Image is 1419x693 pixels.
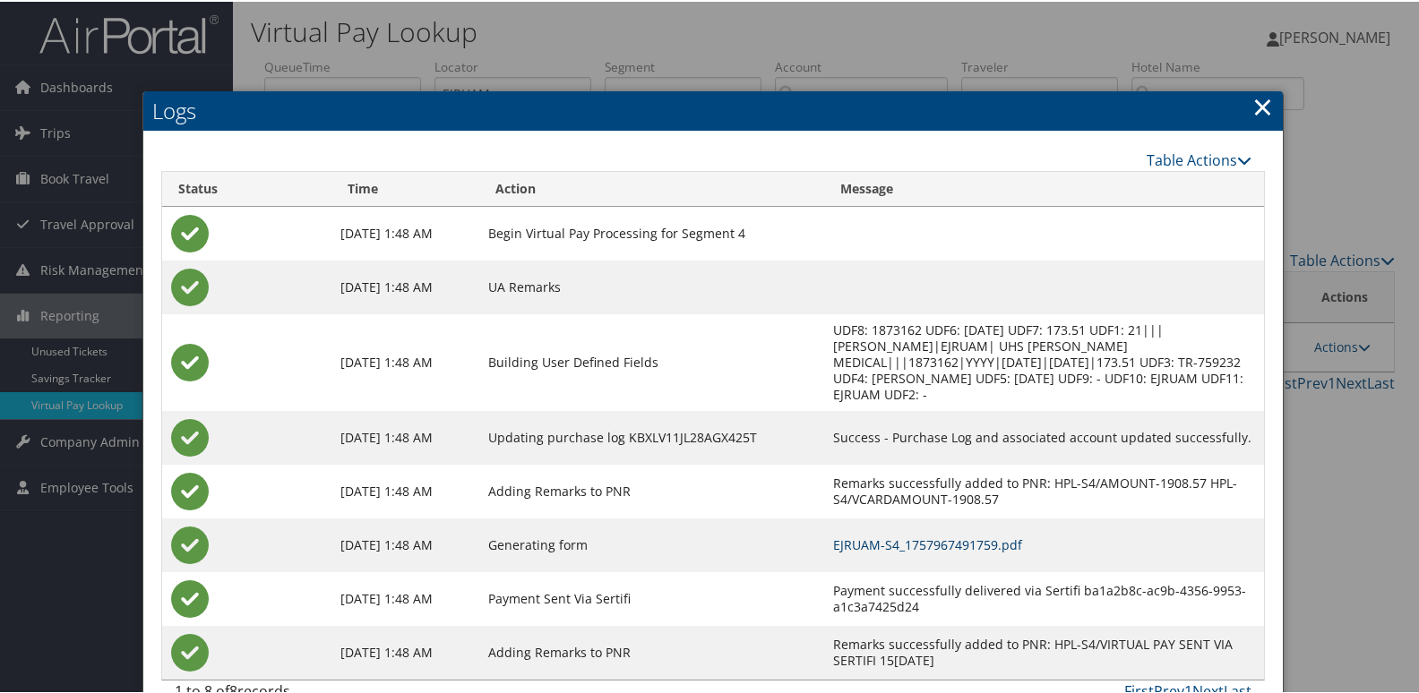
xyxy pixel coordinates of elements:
td: [DATE] 1:48 AM [331,259,479,312]
th: Message: activate to sort column ascending [824,170,1264,205]
td: Building User Defined Fields [479,312,824,409]
a: Table Actions [1147,149,1251,168]
td: Remarks successfully added to PNR: HPL-S4/VIRTUAL PAY SENT VIA SERTIFI 15[DATE] [824,624,1264,678]
td: Remarks successfully added to PNR: HPL-S4/AMOUNT-1908.57 HPL-S4/VCARDAMOUNT-1908.57 [824,463,1264,517]
th: Status: activate to sort column ascending [162,170,331,205]
a: EJRUAM-S4_1757967491759.pdf [833,535,1022,552]
td: Adding Remarks to PNR [479,624,824,678]
td: Payment Sent Via Sertifi [479,570,824,624]
td: UDF8: 1873162 UDF6: [DATE] UDF7: 173.51 UDF1: 21|||[PERSON_NAME]|EJRUAM| UHS [PERSON_NAME] MEDICA... [824,312,1264,409]
h2: Logs [143,90,1283,129]
td: Begin Virtual Pay Processing for Segment 4 [479,205,824,259]
td: UA Remarks [479,259,824,312]
th: Time: activate to sort column ascending [331,170,479,205]
td: [DATE] 1:48 AM [331,624,479,678]
td: [DATE] 1:48 AM [331,570,479,624]
td: [DATE] 1:48 AM [331,517,479,570]
td: [DATE] 1:48 AM [331,205,479,259]
td: Adding Remarks to PNR [479,463,824,517]
td: Generating form [479,517,824,570]
th: Action: activate to sort column ascending [479,170,824,205]
td: [DATE] 1:48 AM [331,409,479,463]
td: [DATE] 1:48 AM [331,312,479,409]
td: [DATE] 1:48 AM [331,463,479,517]
td: Payment successfully delivered via Sertifi ba1a2b8c-ac9b-4356-9953-a1c3a7425d24 [824,570,1264,624]
td: Success - Purchase Log and associated account updated successfully. [824,409,1264,463]
a: Close [1252,87,1273,123]
td: Updating purchase log KBXLV11JL28AGX425T [479,409,824,463]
